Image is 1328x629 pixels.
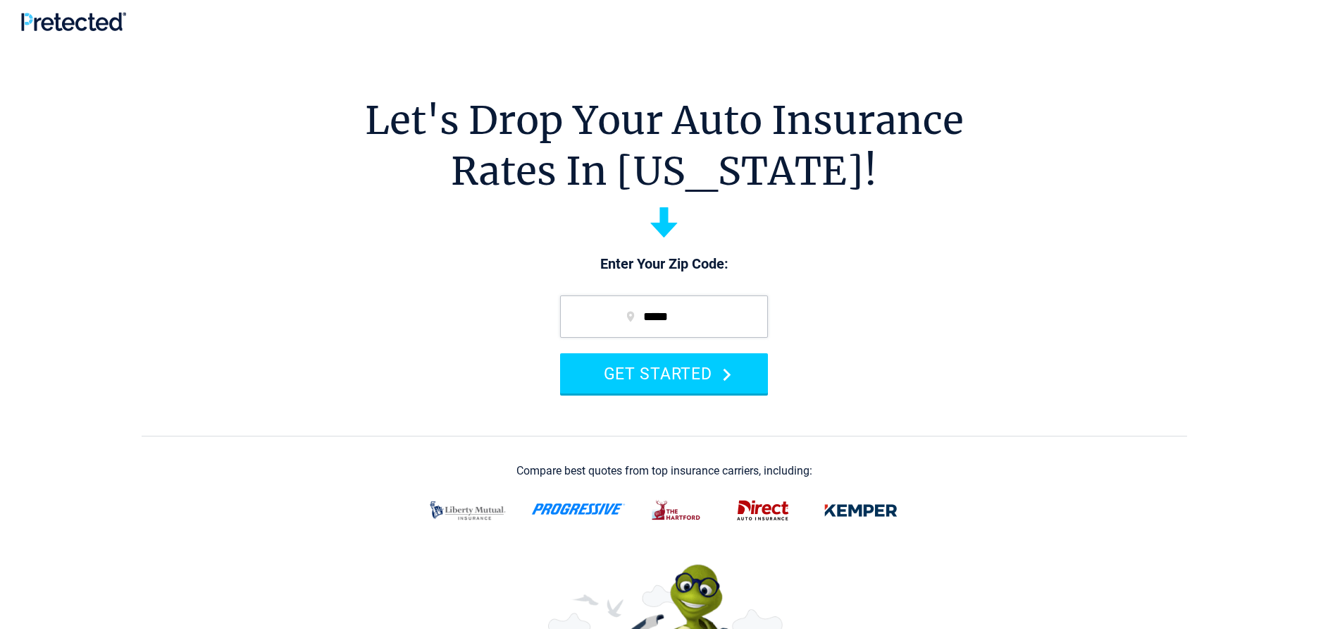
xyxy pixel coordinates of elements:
[516,465,812,477] div: Compare best quotes from top insurance carriers, including:
[421,492,514,529] img: liberty
[531,503,626,515] img: progressive
[365,95,964,197] h1: Let's Drop Your Auto Insurance Rates In [US_STATE]!
[546,255,782,274] p: Enter Your Zip Code:
[814,492,907,529] img: kemper
[560,295,768,338] input: zip code
[728,492,798,529] img: direct
[643,492,712,529] img: thehartford
[560,353,768,393] button: GET STARTED
[21,12,126,31] img: Pretected Logo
